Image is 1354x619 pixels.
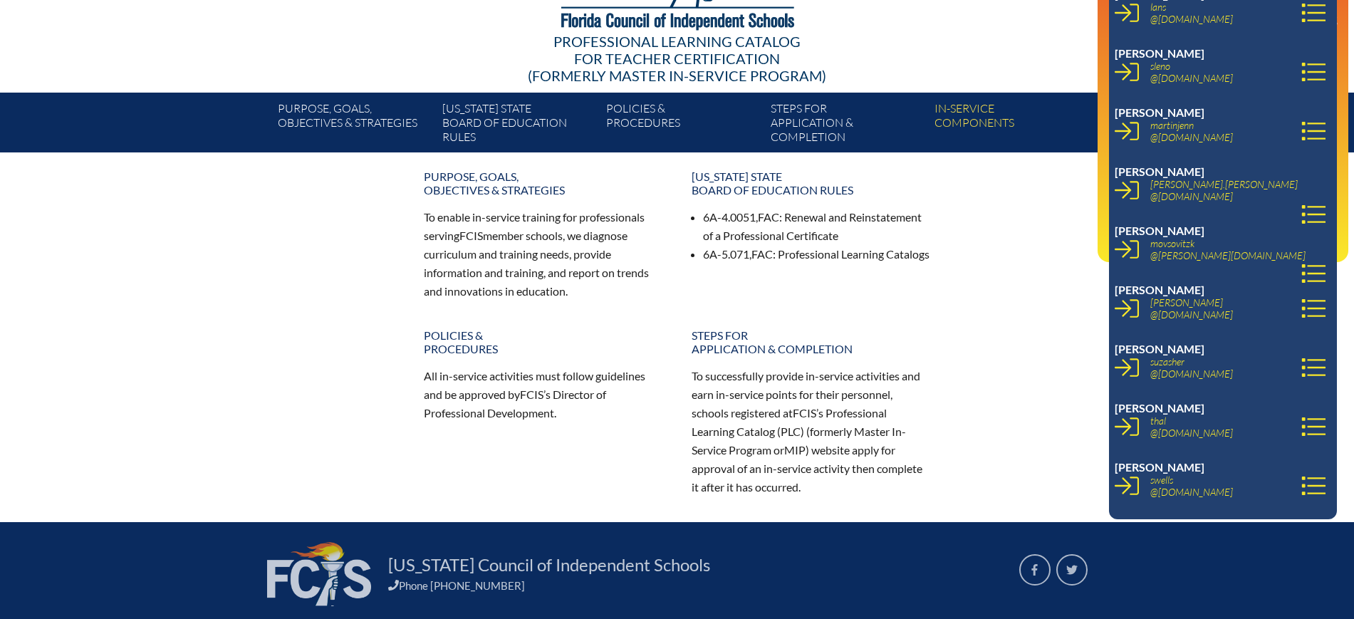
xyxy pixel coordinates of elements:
[692,367,931,496] p: To successfully provide in-service activities and earn in-service points for their personnel, sch...
[424,208,663,300] p: To enable in-service training for professionals serving member schools, we diagnose curriculum an...
[1145,353,1239,383] a: suzasher@[DOMAIN_NAME]
[388,579,1002,592] div: Phone [PHONE_NUMBER]
[1103,42,1162,88] a: Email passwordEmail &password
[267,542,371,606] img: FCIS_logo_white
[267,33,1088,84] div: Professional Learning Catalog (formerly Master In-service Program)
[1145,175,1303,205] a: [PERSON_NAME].[PERSON_NAME]@[DOMAIN_NAME]
[1115,342,1204,355] span: [PERSON_NAME]
[683,323,939,361] a: Steps forapplication & completion
[574,50,780,67] span: for Teacher Certification
[1115,46,1204,60] span: [PERSON_NAME]
[1115,105,1204,119] span: [PERSON_NAME]
[437,98,600,152] a: [US_STATE] StateBoard of Education rules
[784,443,806,457] span: MIP
[1145,471,1239,501] a: swells@[DOMAIN_NAME]
[272,98,436,152] a: Purpose, goals,objectives & strategies
[1145,412,1239,442] a: thal@[DOMAIN_NAME]
[781,425,801,438] span: PLC
[382,553,716,576] a: [US_STATE] Council of Independent Schools
[1103,171,1329,217] a: Director of Professional Development [US_STATE] Council of Independent Schools since [DATE]
[1115,401,1204,415] span: [PERSON_NAME]
[459,229,483,242] span: FCIS
[793,406,816,420] span: FCIS
[1145,293,1239,323] a: [PERSON_NAME]@[DOMAIN_NAME]
[520,387,543,401] span: FCIS
[683,164,939,202] a: [US_STATE] StateBoard of Education rules
[1103,119,1329,165] a: PLC Coordinator [US_STATE] Council of Independent Schools since [DATE]
[765,98,929,152] a: Steps forapplication & completion
[758,210,779,224] span: FAC
[1326,239,1337,250] svg: Log out
[703,208,931,245] li: 6A-4.0051, : Renewal and Reinstatement of a Professional Certificate
[1145,234,1311,264] a: movsovitzk@[PERSON_NAME][DOMAIN_NAME]
[1115,165,1204,178] span: [PERSON_NAME]
[415,323,672,361] a: Policies &Procedures
[1115,283,1204,296] span: [PERSON_NAME]
[751,247,773,261] span: FAC
[703,245,931,264] li: 6A-5.071, : Professional Learning Catalogs
[424,367,663,422] p: All in-service activities must follow guidelines and be approved by ’s Director of Professional D...
[600,98,764,152] a: Policies &Procedures
[1115,460,1204,474] span: [PERSON_NAME]
[1115,224,1204,237] span: [PERSON_NAME]
[929,98,1093,152] a: In-servicecomponents
[1145,116,1239,146] a: martinjenn@[DOMAIN_NAME]
[415,164,672,202] a: Purpose, goals,objectives & strategies
[1145,57,1239,87] a: sleno@[DOMAIN_NAME]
